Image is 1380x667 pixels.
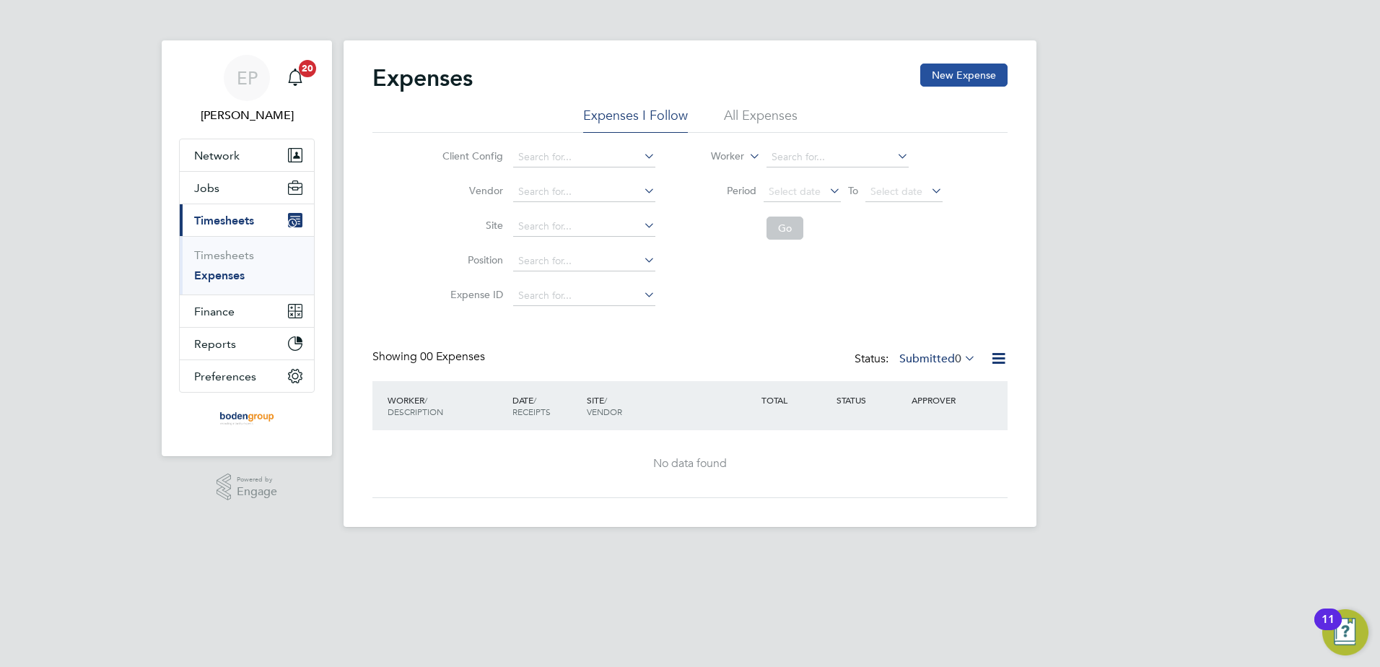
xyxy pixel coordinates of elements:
li: All Expenses [724,107,798,133]
span: / [604,394,607,406]
input: Search for... [767,147,909,167]
button: Network [180,139,314,171]
input: Search for... [513,251,655,271]
span: DESCRIPTION [388,406,443,417]
span: 20 [299,60,316,77]
div: 11 [1322,619,1335,638]
span: Eleanor Porter [179,107,315,124]
span: Jobs [194,181,219,195]
nav: Main navigation [162,40,332,456]
label: Vendor [438,184,503,197]
span: Powered by [237,474,277,486]
span: / [424,394,427,406]
button: Jobs [180,172,314,204]
a: EP[PERSON_NAME] [179,55,315,124]
span: 00 Expenses [420,349,485,364]
img: boden-group-logo-retina.png [215,407,279,430]
div: DATE [509,387,584,424]
input: Search for... [513,182,655,202]
div: Status: [855,349,979,370]
button: Timesheets [180,204,314,236]
div: TOTAL [758,387,833,413]
button: Preferences [180,360,314,392]
span: Select date [870,185,922,198]
label: Worker [679,149,744,164]
button: Open Resource Center, 11 new notifications [1322,609,1368,655]
button: New Expense [920,64,1008,87]
a: 20 [281,55,310,101]
span: RECEIPTS [512,406,551,417]
a: Expenses [194,269,245,282]
span: Network [194,149,240,162]
a: Go to home page [179,407,315,430]
span: EP [237,69,258,87]
div: WORKER [384,387,509,424]
h2: Expenses [372,64,473,92]
input: Search for... [513,286,655,306]
label: Site [438,219,503,232]
button: Finance [180,295,314,327]
span: Finance [194,305,235,318]
label: Submitted [899,352,976,366]
span: Engage [237,486,277,498]
span: / [533,394,536,406]
a: Timesheets [194,248,254,262]
span: Timesheets [194,214,254,227]
div: No data found [387,456,993,471]
span: VENDOR [587,406,622,417]
span: Preferences [194,370,256,383]
button: Go [767,217,803,240]
input: Search for... [513,217,655,237]
label: Client Config [438,149,503,162]
div: Showing [372,349,488,365]
li: Expenses I Follow [583,107,688,133]
button: Reports [180,328,314,359]
label: Period [691,184,756,197]
span: Reports [194,337,236,351]
span: 0 [955,352,961,366]
div: STATUS [833,387,908,413]
span: Select date [769,185,821,198]
label: Expense ID [438,288,503,301]
div: Timesheets [180,236,314,295]
div: SITE [583,387,758,424]
div: APPROVER [908,387,983,413]
a: Powered byEngage [217,474,278,501]
input: Search for... [513,147,655,167]
span: To [844,181,862,200]
label: Position [438,253,503,266]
